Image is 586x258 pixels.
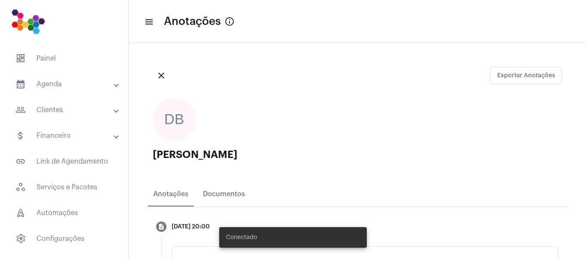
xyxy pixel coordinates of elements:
mat-icon: info_outlined [224,16,235,27]
img: 7bf4c2a9-cb5a-6366-d80e-59e5d4b2024a.png [7,4,49,39]
span: sidenav icon [15,53,26,64]
mat-icon: close [156,70,166,81]
span: Conectado [226,233,257,242]
span: Link de Agendamento [9,151,120,172]
div: Documentos [203,190,245,198]
span: Painel [9,48,120,69]
mat-icon: description [158,223,165,230]
div: [DATE] 20:00 [172,224,210,230]
div: DB [153,98,196,141]
span: Serviços e Pacotes [9,177,120,197]
mat-icon: sidenav icon [15,79,26,89]
span: Automações [9,203,120,223]
mat-icon: sidenav icon [15,105,26,115]
span: Configurações [9,228,120,249]
mat-expansion-panel-header: sidenav iconAgenda [5,74,128,94]
div: [PERSON_NAME] [153,149,562,160]
mat-icon: sidenav icon [15,131,26,141]
span: Anotações [164,15,221,28]
mat-expansion-panel-header: sidenav iconClientes [5,100,128,120]
div: Anotações [153,190,188,198]
span: sidenav icon [15,208,26,218]
mat-panel-title: Clientes [15,105,115,115]
span: sidenav icon [15,182,26,192]
span: Exportar Anotações [497,73,555,79]
button: Exportar Anotações [490,67,562,84]
mat-icon: sidenav icon [144,17,153,27]
mat-icon: sidenav icon [15,156,26,167]
mat-panel-title: Agenda [15,79,115,89]
span: sidenav icon [15,234,26,244]
mat-expansion-panel-header: sidenav iconFinanceiro [5,125,128,146]
mat-panel-title: Financeiro [15,131,115,141]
